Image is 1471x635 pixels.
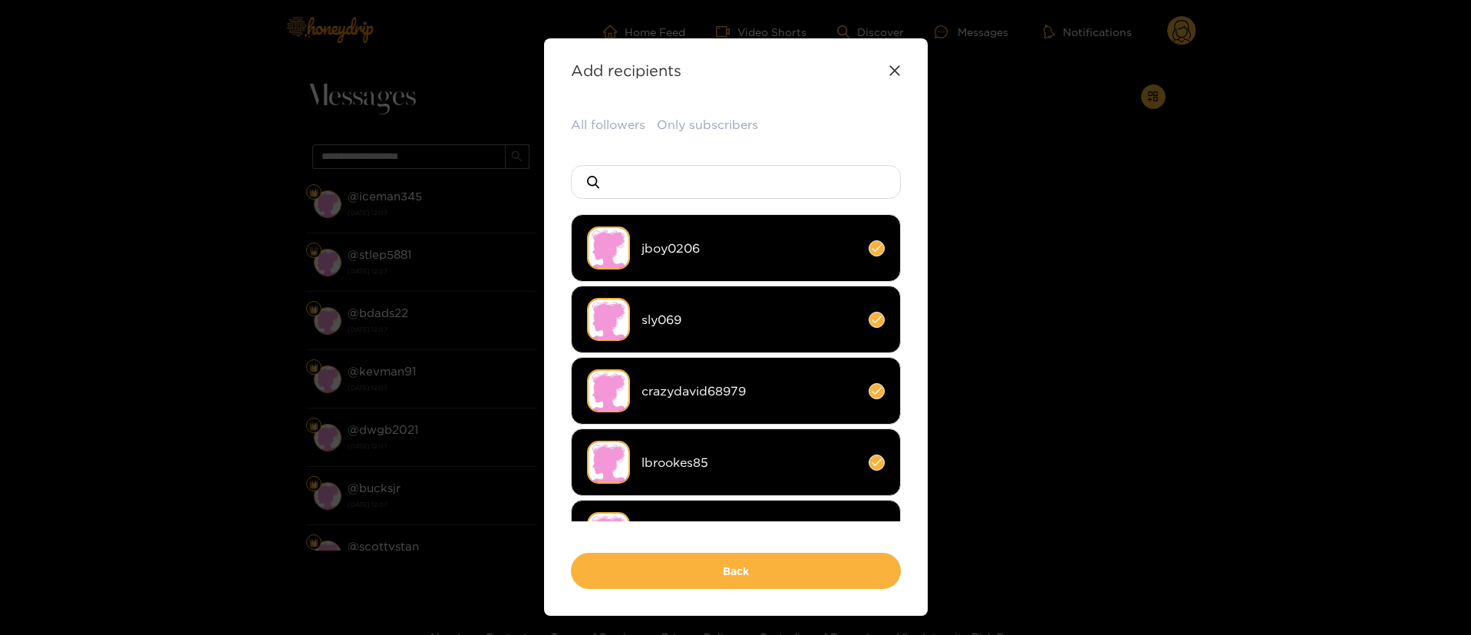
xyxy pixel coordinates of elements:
[642,454,857,471] span: lbrookes85
[642,311,857,329] span: sly069
[642,382,857,400] span: crazydavid68979
[587,441,630,484] img: no-avatar.png
[642,240,857,257] span: jboy0206
[587,298,630,341] img: no-avatar.png
[657,116,758,134] button: Only subscribers
[587,227,630,270] img: no-avatar.png
[587,512,630,555] img: no-avatar.png
[571,553,901,589] button: Back
[587,369,630,412] img: no-avatar.png
[571,116,645,134] button: All followers
[571,61,681,79] strong: Add recipients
